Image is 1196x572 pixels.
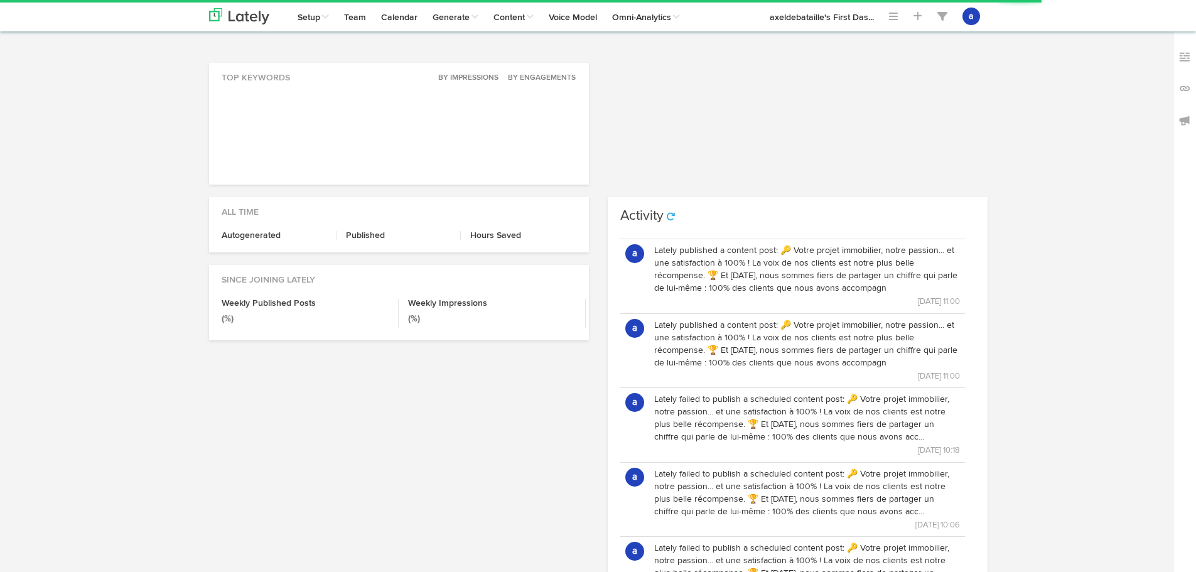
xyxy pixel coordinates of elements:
[625,244,644,263] button: a
[654,393,960,443] p: Lately failed to publish a scheduled content post: 🔑 Votre projet immobilier, notre passion... et...
[625,319,644,338] button: a
[1178,82,1191,95] img: links_off.svg
[408,299,576,308] h4: Weekly Impressions
[654,244,960,294] p: Lately published a content post: 🔑 Votre projet immobilier, notre passion... et une satisfaction ...
[654,443,960,457] p: [DATE] 10:18
[620,209,664,223] h3: Activity
[1178,51,1191,63] img: keywords_off.svg
[222,299,389,308] h4: Weekly Published Posts
[868,13,874,22] span: ...
[222,315,234,323] small: (%)
[654,468,960,518] p: Lately failed to publish a scheduled content post: 🔑 Votre projet immobilier, notre passion... et...
[654,319,960,369] p: Lately published a content post: 🔑 Votre projet immobilier, notre passion... et une satisfaction ...
[209,197,589,219] div: All Time
[654,369,960,383] p: [DATE] 11:00
[654,294,960,308] p: [DATE] 11:00
[1178,114,1191,127] img: announcements_off.svg
[209,8,269,24] img: logo_lately_bg_light.svg
[470,231,576,240] h4: Hours Saved
[209,265,589,286] div: Since Joining Lately
[346,231,451,240] h4: Published
[962,8,980,25] button: a
[625,393,644,412] button: a
[408,315,420,323] small: (%)
[431,72,499,84] button: By Impressions
[222,231,326,240] h4: Autogenerated
[209,63,589,84] div: Top Keywords
[654,518,960,532] p: [DATE] 10:06
[625,468,644,487] button: a
[625,542,644,561] button: a
[501,72,576,84] button: By Engagements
